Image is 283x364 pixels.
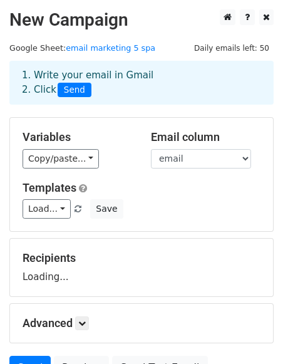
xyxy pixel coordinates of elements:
[13,68,270,97] div: 1. Write your email in Gmail 2. Click
[23,199,71,219] a: Load...
[58,83,91,98] span: Send
[190,41,274,55] span: Daily emails left: 50
[66,43,155,53] a: email marketing 5 spa
[23,251,260,265] h5: Recipients
[9,43,155,53] small: Google Sheet:
[23,316,260,330] h5: Advanced
[190,43,274,53] a: Daily emails left: 50
[151,130,260,144] h5: Email column
[90,199,123,219] button: Save
[23,149,99,169] a: Copy/paste...
[9,9,274,31] h2: New Campaign
[23,130,132,144] h5: Variables
[23,181,76,194] a: Templates
[23,251,260,284] div: Loading...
